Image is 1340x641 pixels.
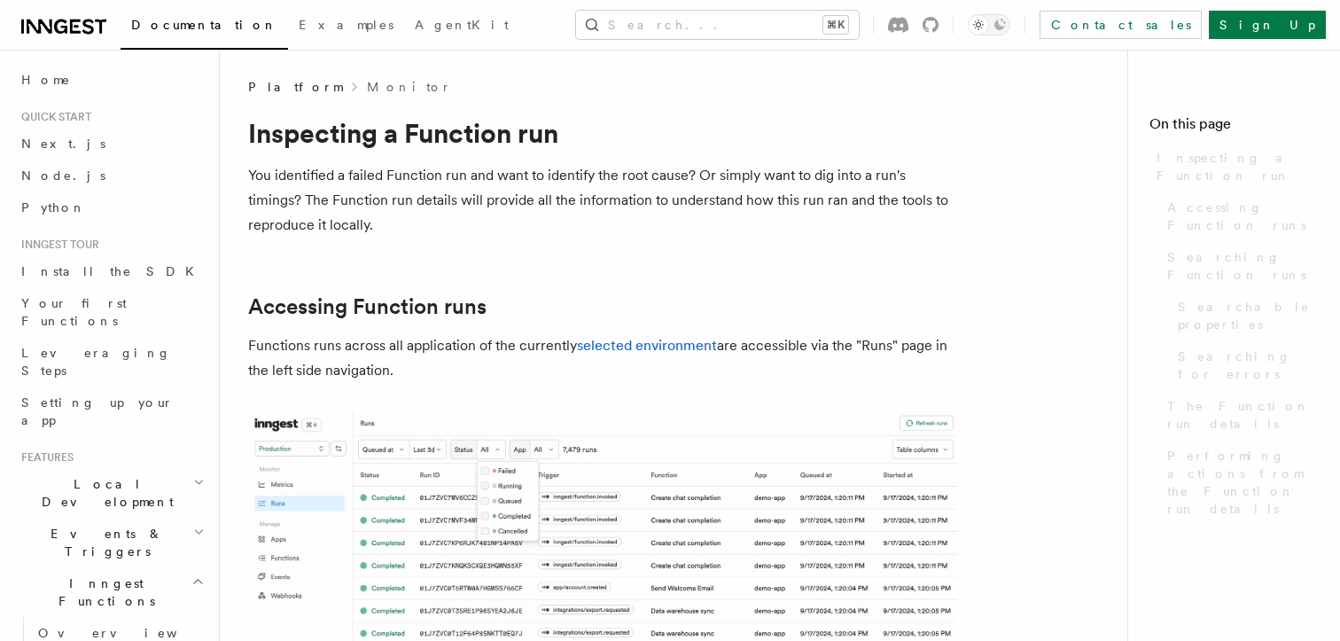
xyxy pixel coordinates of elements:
span: Searching for errors [1178,348,1319,383]
a: Accessing Function runs [1160,192,1319,241]
p: Functions runs across all application of the currently are accessible via the "Runs" page in the ... [248,333,957,383]
span: Node.js [21,168,105,183]
a: Contact sales [1040,11,1202,39]
span: Leveraging Steps [21,346,171,378]
a: Performing actions from the Function run details [1160,440,1319,525]
span: Inngest Functions [14,575,191,610]
button: Inngest Functions [14,567,208,617]
span: Searchable properties [1178,298,1319,333]
span: The Function run details [1167,397,1319,433]
span: Setting up your app [21,395,174,427]
span: Install the SDK [21,264,205,278]
span: Inspecting a Function run [1157,149,1319,184]
a: Your first Functions [14,287,208,337]
span: Searching Function runs [1167,248,1319,284]
span: Local Development [14,475,193,511]
a: Documentation [121,5,288,50]
a: Sign Up [1209,11,1326,39]
span: Quick start [14,110,91,124]
a: Accessing Function runs [248,294,487,319]
span: Your first Functions [21,296,127,328]
button: Search...⌘K [576,11,859,39]
a: Next.js [14,128,208,160]
a: Searchable properties [1171,291,1319,340]
h4: On this page [1149,113,1319,142]
span: Python [21,200,86,215]
a: Searching Function runs [1160,241,1319,291]
button: Toggle dark mode [968,14,1010,35]
a: AgentKit [404,5,519,48]
a: selected environment [577,337,717,354]
a: Monitor [367,78,451,96]
span: Examples [299,18,393,32]
a: Leveraging Steps [14,337,208,387]
a: Python [14,192,208,223]
span: Home [21,71,71,89]
a: The Function run details [1160,390,1319,440]
span: Performing actions from the Function run details [1167,447,1319,518]
span: Accessing Function runs [1167,199,1319,234]
span: Inngest tour [14,238,99,252]
a: Install the SDK [14,255,208,287]
span: Documentation [131,18,277,32]
a: Home [14,64,208,96]
span: Overview [38,626,221,640]
a: Setting up your app [14,387,208,436]
p: You identified a failed Function run and want to identify the root cause? Or simply want to dig i... [248,163,957,238]
a: Inspecting a Function run [1149,142,1319,192]
span: Events & Triggers [14,525,193,560]
span: Platform [248,78,342,96]
a: Node.js [14,160,208,192]
button: Events & Triggers [14,518,208,567]
h1: Inspecting a Function run [248,117,957,149]
button: Local Development [14,468,208,518]
a: Searching for errors [1171,340,1319,390]
kbd: ⌘K [823,16,848,34]
span: Features [14,450,74,465]
a: Examples [288,5,404,48]
span: Next.js [21,137,105,151]
span: AgentKit [415,18,509,32]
